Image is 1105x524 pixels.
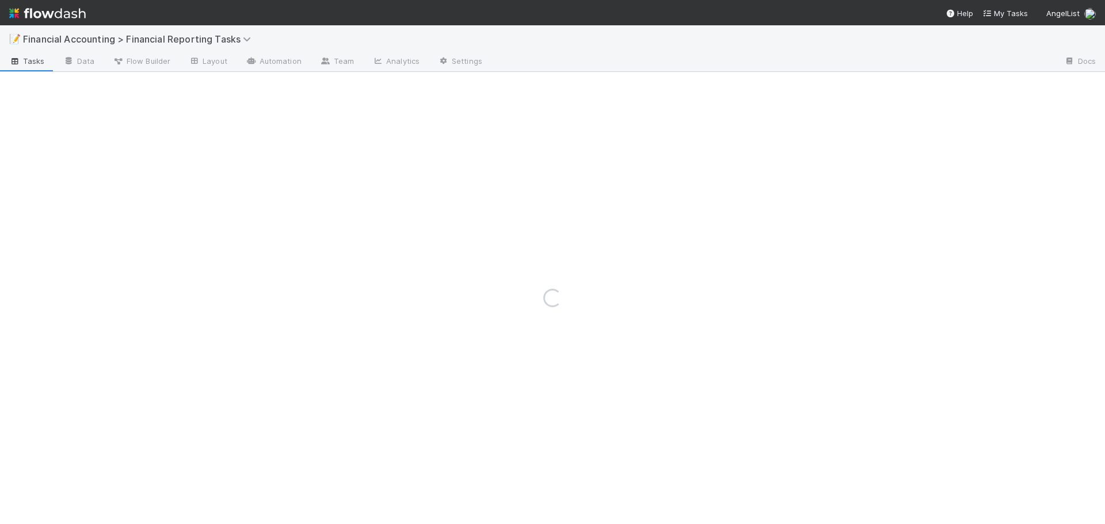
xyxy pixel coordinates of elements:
a: Automation [237,53,311,71]
span: Tasks [9,55,45,67]
a: Data [54,53,104,71]
div: Help [946,7,973,19]
span: Flow Builder [113,55,170,67]
a: Docs [1055,53,1105,71]
a: Team [311,53,363,71]
span: 📝 [9,34,21,44]
a: Settings [429,53,491,71]
span: Financial Accounting > Financial Reporting Tasks [23,33,257,45]
a: My Tasks [982,7,1028,19]
span: My Tasks [982,9,1028,18]
a: Flow Builder [104,53,180,71]
a: Layout [180,53,237,71]
span: AngelList [1046,9,1080,18]
a: Analytics [363,53,429,71]
img: avatar_030f5503-c087-43c2-95d1-dd8963b2926c.png [1084,8,1096,20]
img: logo-inverted-e16ddd16eac7371096b0.svg [9,3,86,23]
